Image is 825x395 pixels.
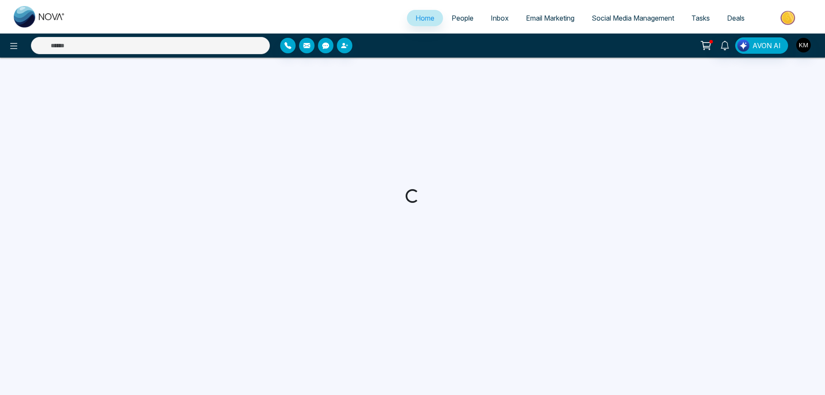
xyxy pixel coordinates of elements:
img: Nova CRM Logo [14,6,65,28]
span: AVON AI [752,40,781,51]
span: Tasks [691,14,710,22]
span: Social Media Management [592,14,674,22]
img: Lead Flow [737,40,749,52]
a: Inbox [482,10,517,26]
span: Inbox [491,14,509,22]
a: Email Marketing [517,10,583,26]
a: Tasks [683,10,718,26]
button: AVON AI [735,37,788,54]
a: Social Media Management [583,10,683,26]
a: People [443,10,482,26]
img: Market-place.gif [758,8,820,28]
span: Home [416,14,434,22]
span: Email Marketing [526,14,574,22]
a: Deals [718,10,753,26]
span: People [452,14,474,22]
img: User Avatar [796,38,811,52]
span: Deals [727,14,745,22]
a: Home [407,10,443,26]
